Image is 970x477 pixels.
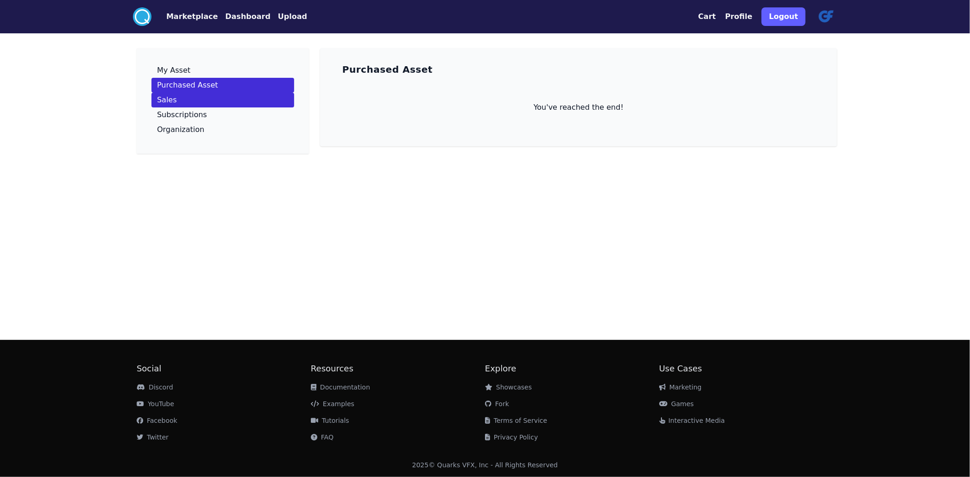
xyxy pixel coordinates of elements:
[137,433,169,441] a: Twitter
[311,433,334,441] a: FAQ
[166,11,218,22] button: Marketplace
[271,11,307,22] a: Upload
[698,11,716,22] button: Cart
[225,11,271,22] button: Dashboard
[412,460,558,470] div: 2025 © Quarks VFX, Inc - All Rights Reserved
[151,107,294,122] a: Subscriptions
[157,111,207,119] p: Subscriptions
[151,122,294,137] a: Organization
[485,433,538,441] a: Privacy Policy
[659,400,694,408] a: Games
[311,417,349,424] a: Tutorials
[311,383,370,391] a: Documentation
[151,63,294,78] a: My Asset
[278,11,307,22] button: Upload
[659,383,702,391] a: Marketing
[725,11,753,22] button: Profile
[157,126,204,133] p: Organization
[485,417,547,424] a: Terms of Service
[659,417,725,424] a: Interactive Media
[485,383,532,391] a: Showcases
[137,400,174,408] a: YouTube
[335,102,822,113] p: You've reached the end!
[151,11,218,22] a: Marketplace
[157,96,177,104] p: Sales
[762,4,806,30] a: Logout
[311,400,354,408] a: Examples
[137,383,173,391] a: Discord
[157,67,190,74] p: My Asset
[151,93,294,107] a: Sales
[815,6,837,28] img: profile
[137,417,177,424] a: Facebook
[311,362,485,375] h2: Resources
[218,11,271,22] a: Dashboard
[485,362,659,375] h2: Explore
[342,63,433,76] h3: Purchased Asset
[157,82,218,89] p: Purchased Asset
[151,78,294,93] a: Purchased Asset
[762,7,806,26] button: Logout
[485,400,509,408] a: Fork
[137,362,311,375] h2: Social
[659,362,833,375] h2: Use Cases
